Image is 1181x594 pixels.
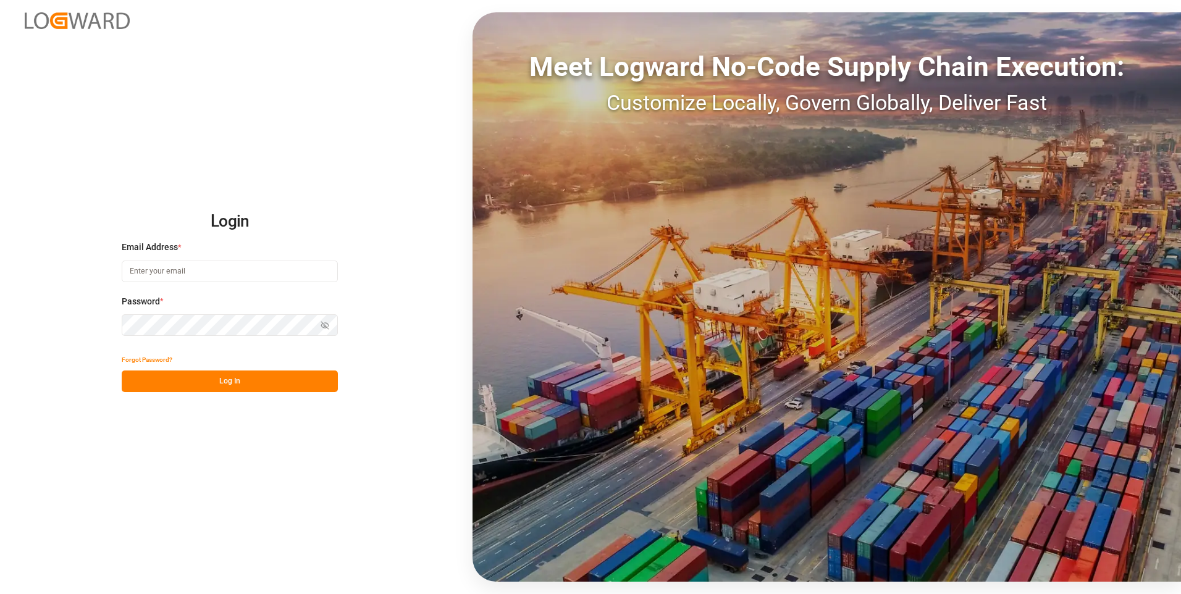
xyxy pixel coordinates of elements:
[473,46,1181,87] div: Meet Logward No-Code Supply Chain Execution:
[122,349,172,370] button: Forgot Password?
[122,241,178,254] span: Email Address
[122,370,338,392] button: Log In
[25,12,130,29] img: Logward_new_orange.png
[122,295,160,308] span: Password
[122,261,338,282] input: Enter your email
[122,202,338,241] h2: Login
[473,87,1181,119] div: Customize Locally, Govern Globally, Deliver Fast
